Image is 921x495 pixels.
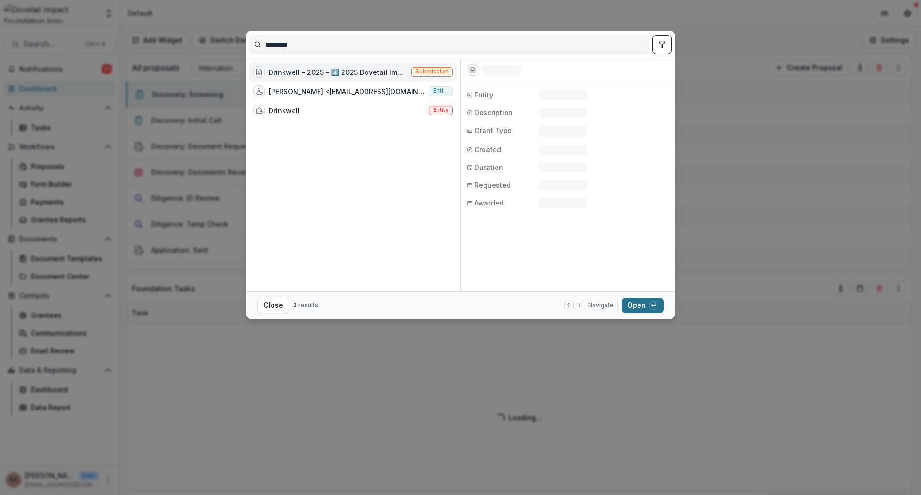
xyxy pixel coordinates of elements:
span: Duration [474,162,503,172]
span: 3 [293,302,297,309]
span: Awarded [474,198,504,208]
button: Open [622,298,664,313]
span: Entity user [433,87,449,94]
span: Entity [474,90,493,100]
span: Grant Type [474,125,512,135]
div: [PERSON_NAME] <[EMAIL_ADDRESS][DOMAIN_NAME]> <[EMAIL_ADDRESS][DOMAIN_NAME]> [269,86,425,97]
div: Drinkwell [269,106,300,116]
button: toggle filters [652,35,672,54]
span: results [298,302,318,309]
span: Created [474,145,501,155]
span: Description [474,108,513,118]
span: Submission [415,68,449,75]
span: Navigate [588,301,614,310]
div: Drinkwell - 2025 - 4️⃣ 2025 Dovetail Impact Foundation Application [269,67,407,77]
button: Close [257,298,289,313]
span: Entity [433,107,449,113]
span: Requested [474,180,511,190]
